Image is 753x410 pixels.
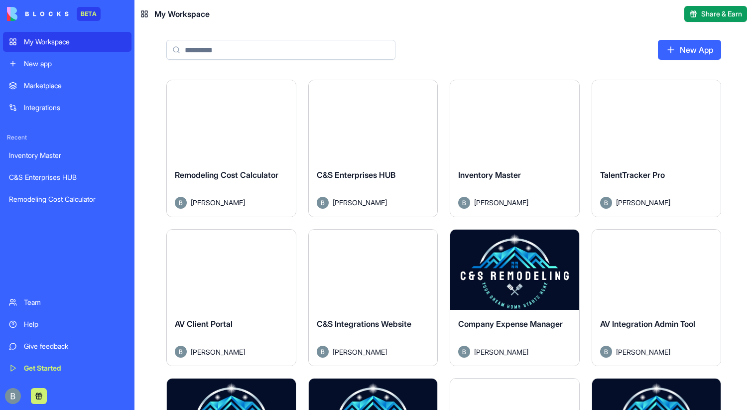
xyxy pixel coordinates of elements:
[3,32,131,52] a: My Workspace
[175,197,187,209] img: Avatar
[474,197,528,208] span: [PERSON_NAME]
[24,297,125,307] div: Team
[317,319,411,329] span: C&S Integrations Website
[600,319,695,329] span: AV Integration Admin Tool
[3,336,131,356] a: Give feedback
[9,194,125,204] div: Remodeling Cost Calculator
[600,170,665,180] span: TalentTracker Pro
[191,197,245,208] span: [PERSON_NAME]
[7,7,101,21] a: BETA
[5,388,21,404] img: ACg8ocIug40qN1SCXJiinWdltW7QsPxROn8ZAVDlgOtPD8eQfXIZmw=s96-c
[450,80,580,217] a: Inventory MasterAvatar[PERSON_NAME]
[592,229,722,367] a: AV Integration Admin ToolAvatar[PERSON_NAME]
[7,7,69,21] img: logo
[9,172,125,182] div: C&S Enterprises HUB
[24,37,125,47] div: My Workspace
[24,363,125,373] div: Get Started
[600,197,612,209] img: Avatar
[308,229,438,367] a: C&S Integrations WebsiteAvatar[PERSON_NAME]
[458,346,470,358] img: Avatar
[166,80,296,217] a: Remodeling Cost CalculatorAvatar[PERSON_NAME]
[3,134,131,141] span: Recent
[450,229,580,367] a: Company Expense ManagerAvatar[PERSON_NAME]
[175,170,278,180] span: Remodeling Cost Calculator
[3,292,131,312] a: Team
[154,8,210,20] span: My Workspace
[474,347,528,357] span: [PERSON_NAME]
[458,319,563,329] span: Company Expense Manager
[24,341,125,351] div: Give feedback
[3,145,131,165] a: Inventory Master
[616,197,670,208] span: [PERSON_NAME]
[3,189,131,209] a: Remodeling Cost Calculator
[3,98,131,118] a: Integrations
[191,347,245,357] span: [PERSON_NAME]
[3,358,131,378] a: Get Started
[3,167,131,187] a: C&S Enterprises HUB
[175,346,187,358] img: Avatar
[658,40,721,60] a: New App
[701,9,742,19] span: Share & Earn
[24,319,125,329] div: Help
[317,170,395,180] span: C&S Enterprises HUB
[317,346,329,358] img: Avatar
[308,80,438,217] a: C&S Enterprises HUBAvatar[PERSON_NAME]
[458,170,521,180] span: Inventory Master
[592,80,722,217] a: TalentTracker ProAvatar[PERSON_NAME]
[3,54,131,74] a: New app
[24,103,125,113] div: Integrations
[458,197,470,209] img: Avatar
[24,59,125,69] div: New app
[317,197,329,209] img: Avatar
[3,76,131,96] a: Marketplace
[9,150,125,160] div: Inventory Master
[77,7,101,21] div: BETA
[24,81,125,91] div: Marketplace
[333,197,387,208] span: [PERSON_NAME]
[333,347,387,357] span: [PERSON_NAME]
[175,319,233,329] span: AV Client Portal
[3,314,131,334] a: Help
[166,229,296,367] a: AV Client PortalAvatar[PERSON_NAME]
[684,6,747,22] button: Share & Earn
[616,347,670,357] span: [PERSON_NAME]
[600,346,612,358] img: Avatar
